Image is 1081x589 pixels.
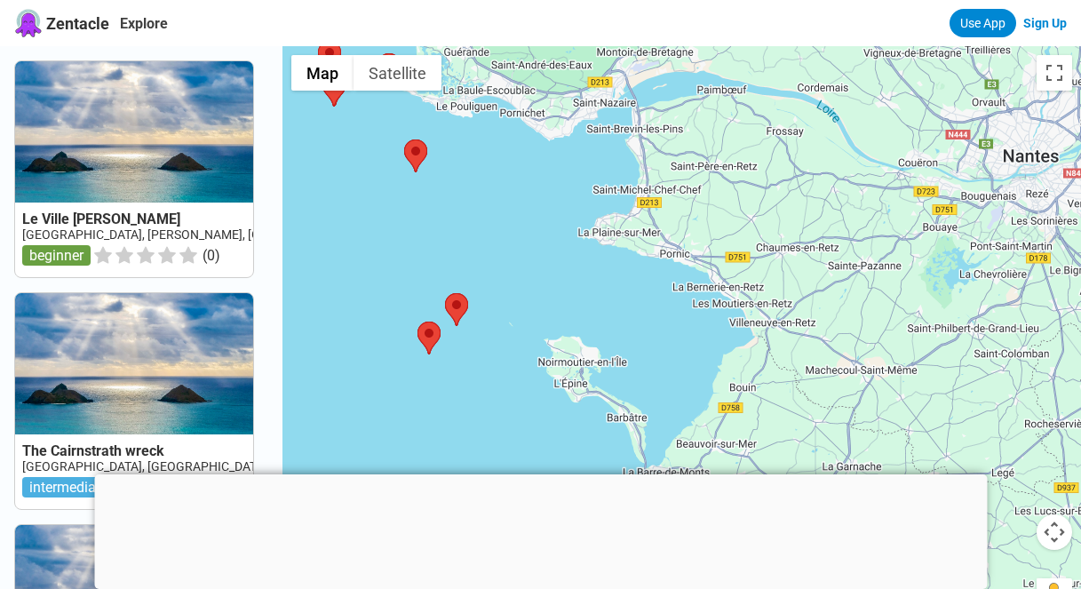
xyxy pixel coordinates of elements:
button: Show satellite imagery [354,55,441,91]
button: Map camera controls [1037,514,1072,550]
span: Zentacle [46,14,109,33]
a: Use App [950,9,1016,37]
a: Explore [120,15,168,32]
img: Zentacle logo [14,9,43,37]
a: Sign Up [1023,16,1067,30]
a: Zentacle logoZentacle [14,9,109,37]
iframe: Advertisement [94,474,987,585]
button: Toggle fullscreen view [1037,55,1072,91]
button: Show street map [291,55,354,91]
